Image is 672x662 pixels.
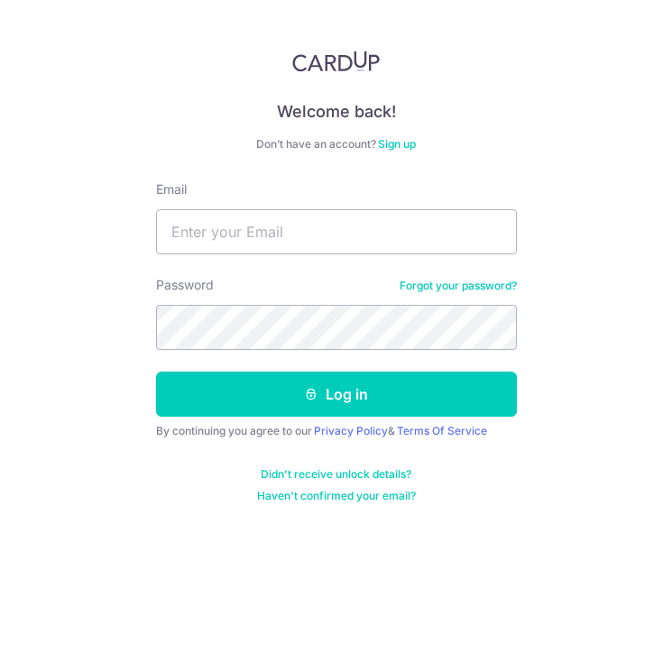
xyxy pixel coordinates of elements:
img: CardUp Logo [292,51,381,72]
a: Sign up [378,137,416,151]
label: Email [156,180,187,198]
a: Didn't receive unlock details? [261,467,411,482]
button: Log in [156,372,517,417]
a: Terms Of Service [397,424,487,437]
h4: Welcome back! [156,101,517,123]
div: Don’t have an account? [156,137,517,152]
a: Haven't confirmed your email? [257,489,416,503]
a: Forgot your password? [400,279,517,293]
a: Privacy Policy [314,424,388,437]
label: Password [156,276,214,294]
div: By continuing you agree to our & [156,424,517,438]
input: Enter your Email [156,209,517,254]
